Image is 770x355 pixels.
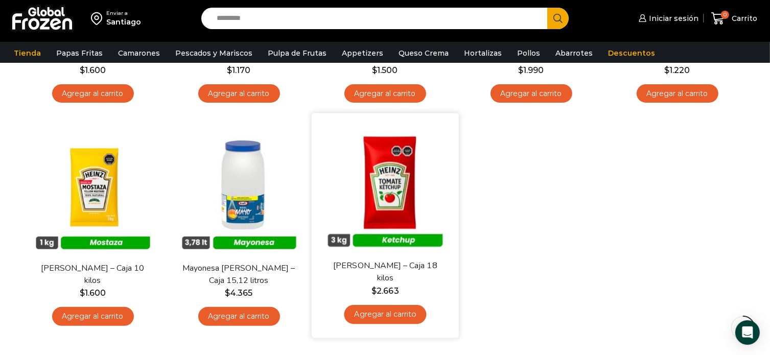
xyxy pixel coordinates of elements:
[491,84,572,103] a: Agregar al carrito: “Mayonesa Traverso - Caja 9 kilos”
[665,65,690,75] bdi: 1.220
[636,8,698,29] a: Iniciar sesión
[729,13,757,23] span: Carrito
[325,261,444,285] a: [PERSON_NAME] – Caja 18 kilos
[180,263,297,286] a: Mayonesa [PERSON_NAME] – Caja 15,12 litros
[9,43,46,63] a: Tienda
[106,10,141,17] div: Enviar a
[52,84,134,103] a: Agregar al carrito: “Ketchup Traverso - Caja 10 kilos”
[91,10,106,27] img: address-field-icon.svg
[372,65,378,75] span: $
[393,43,454,63] a: Queso Crema
[225,288,253,298] bdi: 4.365
[52,307,134,326] a: Agregar al carrito: “Mostaza Heinz - Caja 10 kilos”
[113,43,165,63] a: Camarones
[198,307,280,326] a: Agregar al carrito: “Mayonesa Kraft - Caja 15,12 litros”
[371,286,377,296] span: $
[198,84,280,103] a: Agregar al carrito: “Mostaza Traverso - Caja 10 kilos”
[51,43,108,63] a: Papas Fritas
[337,43,388,63] a: Appetizers
[170,43,258,63] a: Pescados y Mariscos
[106,17,141,27] div: Santiago
[227,65,232,75] span: $
[709,7,760,31] a: 0 Carrito
[80,65,106,75] bdi: 1.600
[371,286,399,296] bdi: 2.663
[603,43,660,63] a: Descuentos
[547,8,569,29] button: Search button
[80,65,85,75] span: $
[80,288,85,298] span: $
[225,288,230,298] span: $
[665,65,670,75] span: $
[227,65,251,75] bdi: 1.170
[344,305,426,324] a: Agregar al carrito: “Ketchup Heinz - Caja 18 kilos”
[80,288,106,298] bdi: 1.600
[637,84,718,103] a: Agregar al carrito: “Ají Crema Traverso - Caja 10 kilos”
[519,65,544,75] bdi: 1.990
[646,13,698,23] span: Iniciar sesión
[550,43,598,63] a: Abarrotes
[735,320,760,345] div: Open Intercom Messenger
[512,43,545,63] a: Pollos
[34,263,151,286] a: [PERSON_NAME] – Caja 10 kilos
[519,65,524,75] span: $
[459,43,507,63] a: Hortalizas
[721,11,729,19] span: 0
[344,84,426,103] a: Agregar al carrito: “Salsa Barbacue Traverso - Caja 10 kilos”
[263,43,332,63] a: Pulpa de Frutas
[372,65,398,75] bdi: 1.500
